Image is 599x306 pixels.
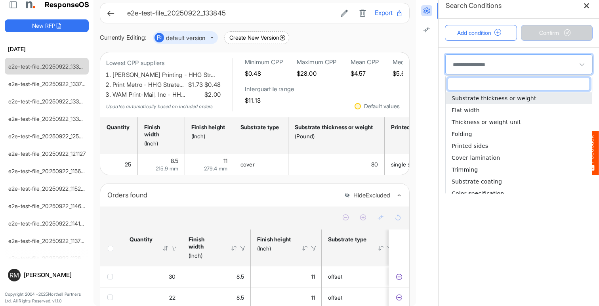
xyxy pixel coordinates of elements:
span: Color specification [452,190,504,197]
div: Quantity [107,124,129,131]
span: cover [240,161,255,168]
a: e2e-test-file_20250922_114138 [8,220,87,227]
button: Edit [338,8,350,18]
div: Filter Icon [171,245,178,252]
span: Trimming [452,166,478,173]
h5: $11.13 [245,97,294,104]
span: Printed sides [452,143,488,149]
span: 80 [371,161,378,168]
p: Lowest CPP suppliers [106,58,221,68]
td: offset is template cell Column Header httpsnorthellcomontologiesmapping-rulesmaterialhassubstrate... [322,266,398,287]
td: 30 is template cell Column Header httpsnorthellcomontologiesmapping-rulesorderhasquantity [123,266,182,287]
h6: Maximum CPP [297,58,337,66]
td: 80 is template cell Column Header httpsnorthellcomontologiesmapping-rulesmaterialhasmaterialthick... [288,154,385,175]
a: e2e-test-file_20250922_115612 [8,168,86,174]
td: 11 is template cell Column Header httpsnorthellcomontologiesmapping-rulesmeasurementhasfinishsize... [185,154,234,175]
td: checkbox [100,266,123,287]
td: 25 is template cell Column Header httpsnorthellcomontologiesmapping-rulesorderhasquantity [100,154,138,175]
div: Filter Icon [386,245,393,252]
div: dropdownlist [445,75,592,194]
span: $1.73 [187,80,203,90]
div: (Inch) [144,140,176,147]
span: Cover lamination [452,155,500,161]
li: [PERSON_NAME] Printing - HHG Str… [113,70,221,80]
button: HideExcluded [344,192,390,199]
span: Substrate coating [452,178,502,185]
td: cover is template cell Column Header httpsnorthellcomontologiesmapping-rulesmaterialhassubstratem... [234,154,288,175]
span: offset [328,294,342,301]
h5: $0.48 [245,70,283,77]
a: e2e-test-file_20250922_133735 [8,80,88,87]
em: Updates automatically based on included orders [106,103,213,109]
h1: ResponseOS [45,1,90,9]
div: (Pound) [295,133,376,140]
a: e2e-test-file_20250922_114626 [8,203,88,209]
h6: [DATE] [5,45,89,54]
h6: e2e-test-file_20250922_133845 [127,10,332,17]
button: Exclude [395,273,403,281]
div: Quantity [130,236,152,243]
div: Currently Editing: [100,33,147,43]
a: e2e-test-file_20250922_121127 [8,150,86,157]
span: 11 [223,157,227,164]
td: 11 is template cell Column Header httpsnorthellcomontologiesmapping-rulesmeasurementhasfinishsize... [251,266,322,287]
div: Filter Icon [310,245,317,252]
td: 140b94a3-4661-4865-ae7f-4c0994923acf is template cell Column Header [389,266,411,287]
a: e2e-test-file_20250922_133845 [8,63,89,70]
h5: $5.64 [393,70,426,77]
div: [PERSON_NAME] [24,272,86,278]
a: e2e-test-file_20250922_113700 [8,237,88,244]
button: Exclude [395,294,403,302]
button: Export [375,8,403,18]
li: Print Metro - HHG Strate… [113,80,221,90]
span: 30 [169,273,176,280]
div: Finish width [189,236,220,250]
span: RM [10,272,19,278]
h6: Median CPP [393,58,426,66]
span: Confirm [539,29,574,37]
div: Substrate thickness or weight [295,124,376,131]
span: Folding [452,131,472,137]
h6: Mean CPP [351,58,379,66]
span: offset [328,273,342,280]
span: $0.48 [203,80,221,90]
div: Finish height [257,236,291,243]
td: 8.5 is template cell Column Header httpsnorthellcomontologiesmapping-rulesmeasurementhasfinishsiz... [138,154,185,175]
span: 279.4 mm [204,165,227,172]
p: Copyright 2004 - 2025 Northell Partners Ltd. All Rights Reserved. v 1.1.0 [5,291,89,305]
th: Header checkbox [100,229,123,266]
a: e2e-test-file_20250922_125530 [8,133,89,140]
a: e2e-test-file_20250922_133214 [8,115,88,122]
a: e2e-test-file_20250922_115221 [8,185,86,192]
span: 8.5 [237,273,244,280]
button: New RFP [5,19,89,32]
input: dropdownlistfilter [448,78,589,90]
div: Filter Icon [239,245,246,252]
span: Substrate thickness or weight [452,95,536,101]
span: 11 [311,273,315,280]
span: 25 [125,161,131,168]
div: (Inch) [189,252,220,259]
div: Default values [364,103,400,109]
div: Substrate type [240,124,279,131]
div: Printed sides [391,124,425,131]
span: 22 [169,294,176,301]
span: single sided [391,161,422,168]
span: 8.5 [171,157,178,164]
span: 215.9 mm [156,165,178,172]
h5: $4.57 [351,70,379,77]
div: Finish width [144,124,176,138]
li: WAM Print-Mail, Inc - HH… [113,90,221,100]
div: (Inch) [257,245,291,252]
button: Create New Version [224,31,289,44]
td: 8.5 is template cell Column Header httpsnorthellcomontologiesmapping-rulesmeasurementhasfinishsiz... [182,266,251,287]
span: 8.5 [237,294,244,301]
button: Add condition [445,25,517,41]
span: 11 [311,294,315,301]
span: $2.00 [203,90,221,100]
span: Thickness or weight unit [452,119,521,125]
div: Substrate type [328,236,367,243]
span: Flat width [452,107,480,113]
div: Orders found [107,189,338,201]
h6: Interquartile range [245,85,294,93]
